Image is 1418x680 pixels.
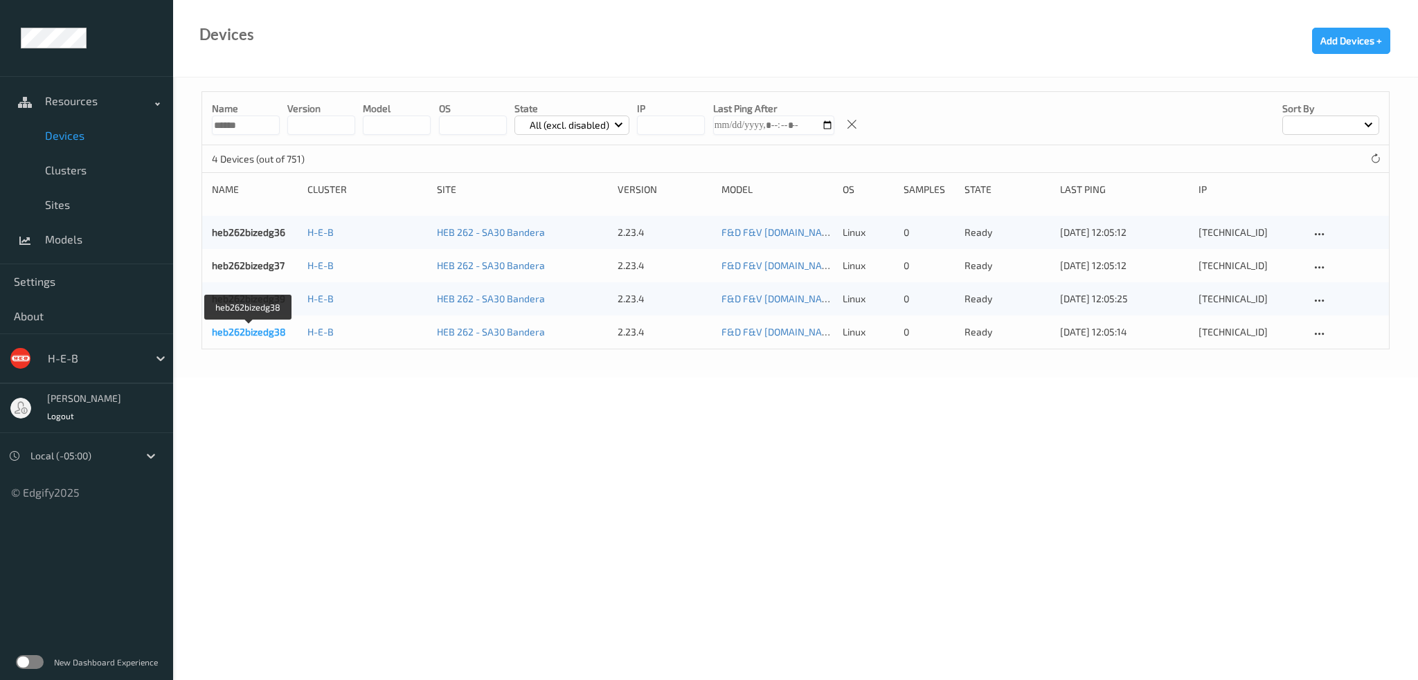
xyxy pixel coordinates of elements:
div: [DATE] 12:05:25 [1060,292,1189,306]
a: HEB 262 - SA30 Bandera [437,326,545,338]
p: 4 Devices (out of 751) [212,152,316,166]
div: Name [212,183,298,196]
a: H-E-B [307,259,334,271]
p: Sort by [1282,102,1379,116]
a: H-E-B [307,293,334,304]
p: ready [964,259,1050,273]
a: heb262bizedg37 [212,259,285,271]
div: 2.23.4 [618,325,712,339]
div: 0 [904,292,955,306]
div: [TECHNICAL_ID] [1199,226,1301,239]
div: version [618,183,712,196]
div: Devices [199,28,254,42]
div: Model [721,183,833,196]
a: heb262bizedg39 [212,293,285,304]
p: ready [964,292,1050,306]
div: [DATE] 12:05:14 [1060,325,1189,339]
p: OS [439,102,507,116]
p: Last Ping After [713,102,834,116]
p: ready [964,325,1050,339]
a: HEB 262 - SA30 Bandera [437,259,545,271]
a: heb262bizedg36 [212,226,285,238]
a: F&D F&V [DOMAIN_NAME] [DATE] 16:30 [721,326,896,338]
div: 0 [904,259,955,273]
div: ip [1199,183,1301,196]
p: linux [843,226,894,239]
p: All (excl. disabled) [525,118,614,132]
div: [TECHNICAL_ID] [1199,292,1301,306]
div: Cluster [307,183,427,196]
div: OS [843,183,894,196]
a: H-E-B [307,326,334,338]
p: linux [843,325,894,339]
p: Name [212,102,280,116]
div: Site [437,183,608,196]
a: HEB 262 - SA30 Bandera [437,226,545,238]
a: F&D F&V [DOMAIN_NAME] [DATE] 16:30 [721,226,896,238]
p: linux [843,259,894,273]
p: IP [637,102,705,116]
p: ready [964,226,1050,239]
div: [TECHNICAL_ID] [1199,259,1301,273]
div: 2.23.4 [618,259,712,273]
a: heb262bizedg38 [212,326,286,338]
p: State [514,102,630,116]
div: 0 [904,226,955,239]
p: linux [843,292,894,306]
a: F&D F&V [DOMAIN_NAME] [DATE] 16:30 [721,293,896,304]
div: State [964,183,1050,196]
div: [DATE] 12:05:12 [1060,259,1189,273]
div: 2.23.4 [618,292,712,306]
div: 0 [904,325,955,339]
div: 2.23.4 [618,226,712,239]
div: Last Ping [1060,183,1189,196]
div: [TECHNICAL_ID] [1199,325,1301,339]
a: H-E-B [307,226,334,238]
p: version [287,102,355,116]
a: F&D F&V [DOMAIN_NAME] [DATE] 16:30 [721,259,896,271]
div: [DATE] 12:05:12 [1060,226,1189,239]
p: model [363,102,431,116]
a: HEB 262 - SA30 Bandera [437,293,545,304]
button: Add Devices + [1312,28,1390,54]
div: Samples [904,183,955,196]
